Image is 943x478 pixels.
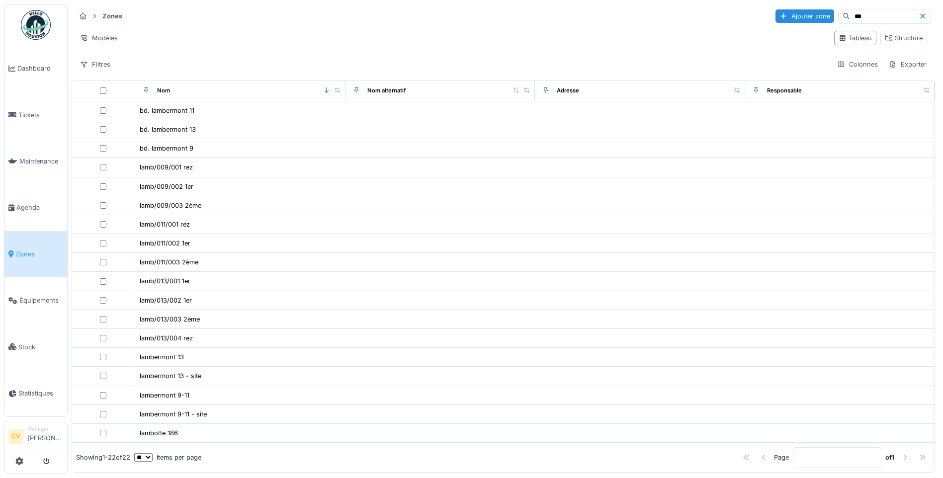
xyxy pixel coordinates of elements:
div: Responsable [767,86,802,95]
div: lamb/009/002 1er [140,182,193,191]
div: Colonnes [833,57,882,72]
a: Dashboard [4,45,67,91]
div: bd. lambermont 11 [140,106,194,115]
a: CV Manager[PERSON_NAME] [8,425,63,449]
div: lamb/011/003 2ème [140,257,198,267]
span: Zones [16,249,63,259]
div: lamb/011/001 rez [140,220,190,229]
strong: Zones [98,11,126,21]
a: Maintenance [4,138,67,184]
div: Exporter [884,57,931,72]
a: Stock [4,323,67,370]
div: Modèles [76,31,122,45]
div: lamb/011/002 1er [140,239,190,248]
div: lambermont 9-11 - site [140,409,207,419]
div: lamb/013/001 1er [140,276,190,286]
div: Ajouter zone [775,9,834,23]
a: Tickets [4,91,67,138]
div: Nom alternatif [367,86,406,95]
a: Équipements [4,277,67,323]
div: lambermont 9-11 [140,391,189,400]
span: Statistiques [18,389,63,398]
span: Agenda [16,203,63,212]
div: lamb/009/001 rez [140,162,193,172]
div: lamb/009/003 2ème [140,201,201,210]
img: Badge_color-CXgf-gQk.svg [21,10,51,40]
span: Tickets [18,110,63,120]
li: [PERSON_NAME] [27,425,63,447]
span: Stock [18,342,63,352]
div: bd. lambermont 9 [140,144,193,153]
div: Page [774,453,789,462]
span: Équipements [19,296,63,305]
span: Dashboard [17,64,63,73]
div: lambotte 186 [140,428,178,438]
div: Showing 1 - 22 of 22 [76,453,130,462]
div: Adresse [557,86,579,95]
a: Agenda [4,184,67,231]
span: Maintenance [19,157,63,166]
strong: of 1 [885,453,895,462]
div: lambermont 13 - site [140,371,201,381]
div: lamb/013/003 2ème [140,315,200,324]
a: Zones [4,231,67,277]
div: Nom [157,86,170,95]
li: CV [8,429,23,444]
div: bd. lambermont 13 [140,125,196,134]
div: Manager [27,425,63,433]
div: Structure [885,33,923,43]
div: lambermont 13 [140,352,184,362]
a: Statistiques [4,370,67,416]
div: lamb/013/004 rez [140,333,193,343]
div: items per page [134,453,201,462]
div: Filtres [76,57,115,72]
div: Tableau [839,33,872,43]
div: lamb/013/002 1er [140,296,192,305]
